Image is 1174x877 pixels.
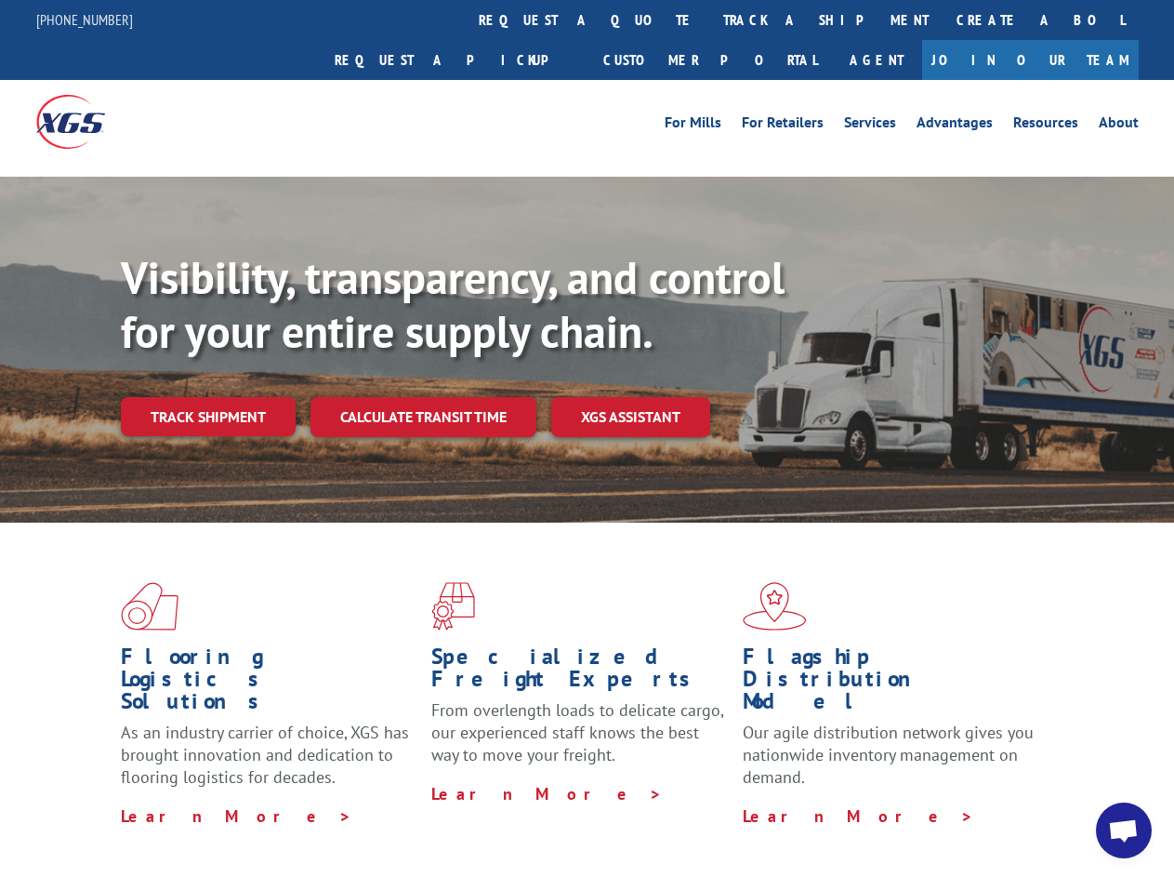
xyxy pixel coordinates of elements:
span: Our agile distribution network gives you nationwide inventory management on demand. [743,722,1034,788]
a: Request a pickup [321,40,589,80]
b: Visibility, transparency, and control for your entire supply chain. [121,248,785,360]
img: xgs-icon-flagship-distribution-model-red [743,582,807,631]
a: Advantages [917,115,993,136]
h1: Flooring Logistics Solutions [121,645,417,722]
a: Calculate transit time [310,397,536,437]
img: xgs-icon-focused-on-flooring-red [431,582,475,631]
a: Track shipment [121,397,296,436]
div: Open chat [1096,803,1152,858]
a: Learn More > [121,805,352,827]
a: About [1099,115,1139,136]
img: xgs-icon-total-supply-chain-intelligence-red [121,582,178,631]
a: Customer Portal [589,40,831,80]
h1: Specialized Freight Experts [431,645,728,699]
a: For Retailers [742,115,824,136]
p: From overlength loads to delicate cargo, our experienced staff knows the best way to move your fr... [431,699,728,782]
span: As an industry carrier of choice, XGS has brought innovation and dedication to flooring logistics... [121,722,409,788]
a: Learn More > [431,783,663,804]
a: Resources [1013,115,1078,136]
a: Join Our Team [922,40,1139,80]
a: For Mills [665,115,721,136]
a: XGS ASSISTANT [551,397,710,437]
a: Learn More > [743,805,974,827]
a: Services [844,115,896,136]
h1: Flagship Distribution Model [743,645,1039,722]
a: Agent [831,40,922,80]
a: [PHONE_NUMBER] [36,10,133,29]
